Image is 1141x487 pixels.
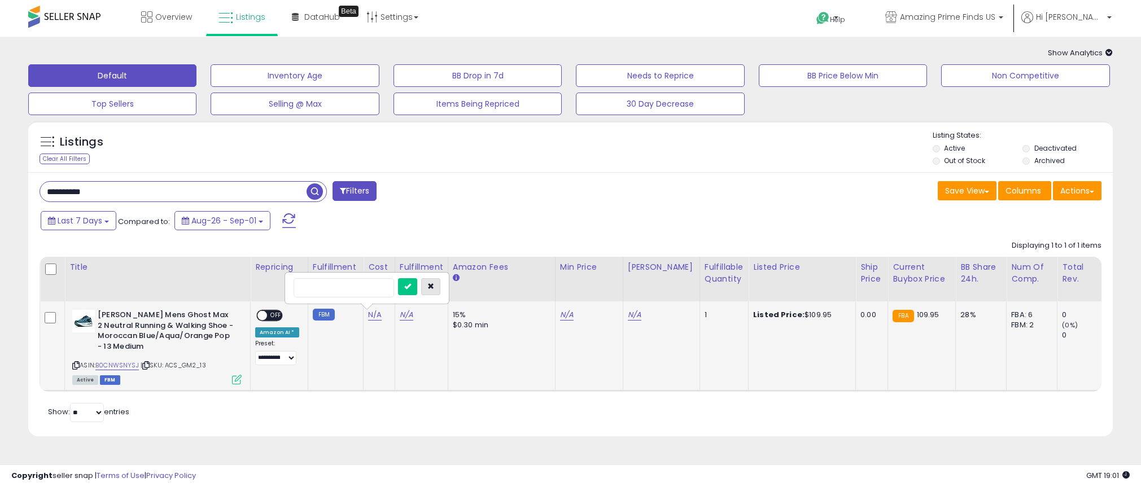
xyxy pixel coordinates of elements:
[933,130,1113,141] p: Listing States:
[69,261,246,273] div: Title
[1011,310,1048,320] div: FBA: 6
[313,309,335,321] small: FBM
[267,311,285,321] span: OFF
[576,93,744,115] button: 30 Day Decrease
[807,3,867,37] a: Help
[816,11,830,25] i: Get Help
[893,261,951,285] div: Current Buybox Price
[1062,321,1078,330] small: (0%)
[368,261,390,273] div: Cost
[141,361,206,370] span: | SKU: ACS_GM2_13
[400,309,413,321] a: N/A
[255,340,299,365] div: Preset:
[893,310,913,322] small: FBA
[753,310,847,320] div: $109.95
[28,93,196,115] button: Top Sellers
[1062,310,1108,320] div: 0
[211,93,379,115] button: Selling @ Max
[453,310,547,320] div: 15%
[860,310,879,320] div: 0.00
[394,64,562,87] button: BB Drop in 7d
[333,181,377,201] button: Filters
[211,64,379,87] button: Inventory Age
[944,156,985,165] label: Out of Stock
[941,64,1109,87] button: Non Competitive
[1034,143,1077,153] label: Deactivated
[1012,240,1101,251] div: Displaying 1 to 1 of 1 items
[1048,47,1113,58] span: Show Analytics
[255,327,299,337] div: Amazon AI *
[400,261,443,285] div: Fulfillment Cost
[191,215,256,226] span: Aug-26 - Sep-01
[860,261,883,285] div: Ship Price
[368,309,382,321] a: N/A
[453,273,460,283] small: Amazon Fees.
[453,320,547,330] div: $0.30 min
[60,134,103,150] h5: Listings
[1086,470,1130,481] span: 2025-09-10 19:01 GMT
[255,261,303,273] div: Repricing
[95,361,139,370] a: B0CNWSNYSJ
[944,143,965,153] label: Active
[1036,11,1104,23] span: Hi [PERSON_NAME]
[1011,320,1048,330] div: FBM: 2
[705,310,740,320] div: 1
[628,261,695,273] div: [PERSON_NAME]
[394,93,562,115] button: Items Being Repriced
[72,310,242,383] div: ASIN:
[759,64,927,87] button: BB Price Below Min
[1053,181,1101,200] button: Actions
[118,216,170,227] span: Compared to:
[1021,11,1112,37] a: Hi [PERSON_NAME]
[830,15,845,24] span: Help
[72,375,98,385] span: All listings currently available for purchase on Amazon
[1062,261,1103,285] div: Total Rev.
[917,309,939,320] span: 109.95
[938,181,996,200] button: Save View
[1062,330,1108,340] div: 0
[28,64,196,87] button: Default
[339,6,359,17] div: Tooltip anchor
[40,153,90,164] div: Clear All Filters
[155,11,192,23] span: Overview
[628,309,641,321] a: N/A
[576,64,744,87] button: Needs to Reprice
[72,310,95,332] img: 41ddyBgcHOL._SL40_.jpg
[453,261,550,273] div: Amazon Fees
[174,211,270,230] button: Aug-26 - Sep-01
[900,11,995,23] span: Amazing Prime Finds US
[560,309,574,321] a: N/A
[960,261,1002,285] div: BB Share 24h.
[560,261,618,273] div: Min Price
[960,310,998,320] div: 28%
[304,11,340,23] span: DataHub
[97,470,145,481] a: Terms of Use
[100,375,120,385] span: FBM
[236,11,265,23] span: Listings
[41,211,116,230] button: Last 7 Days
[705,261,744,285] div: Fulfillable Quantity
[753,309,805,320] b: Listed Price:
[313,261,359,273] div: Fulfillment
[11,471,196,481] div: seller snap | |
[1034,156,1065,165] label: Archived
[1006,185,1041,196] span: Columns
[58,215,102,226] span: Last 7 Days
[998,181,1051,200] button: Columns
[98,310,235,354] b: [PERSON_NAME] Mens Ghost Max 2 Neutral Running & Walking Shoe - Moroccan Blue/Aqua/Orange Pop - 1...
[753,261,851,273] div: Listed Price
[1011,261,1052,285] div: Num of Comp.
[11,470,53,481] strong: Copyright
[146,470,196,481] a: Privacy Policy
[48,406,129,417] span: Show: entries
